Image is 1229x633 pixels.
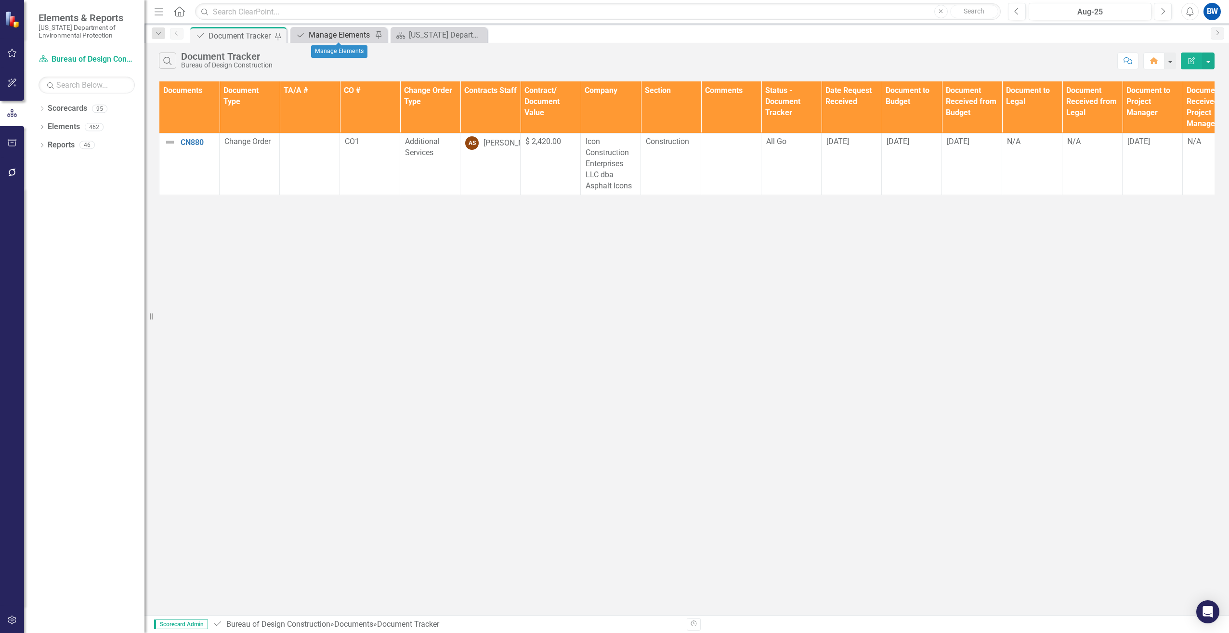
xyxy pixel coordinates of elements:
button: Search [950,5,998,18]
a: Reports [48,140,75,151]
div: Aug-25 [1032,6,1148,18]
div: Manage Elements [309,29,372,41]
td: Double-Click to Edit [280,133,340,195]
div: Document Tracker [377,620,439,629]
div: N/A [1007,136,1057,147]
span: Elements & Reports [39,12,135,24]
div: 462 [85,123,104,131]
td: Double-Click to Edit [1002,133,1062,195]
small: [US_STATE] Department of Environmental Protection [39,24,135,40]
td: Double-Click to Edit [761,133,822,195]
div: Manage Elements [311,45,367,58]
td: Double-Click to Edit [400,133,460,195]
a: Bureau of Design Construction [226,620,330,629]
td: Double-Click to Edit [460,133,521,195]
img: Not Defined [164,136,176,148]
span: [DATE] [1127,137,1150,146]
span: All Go [766,137,786,146]
td: Double-Click to Edit Right Click for Context Menu [159,133,220,195]
div: 46 [79,141,95,149]
span: [DATE] [947,137,969,146]
a: Scorecards [48,103,87,114]
div: N/A [1067,136,1117,147]
input: Search Below... [39,77,135,93]
button: Aug-25 [1029,3,1151,20]
span: Search [964,7,984,15]
td: Double-Click to Edit [641,133,701,195]
div: Open Intercom Messenger [1196,600,1219,623]
span: Additional Services [405,137,440,157]
span: $ 2,420.00 [525,137,561,146]
a: Documents [334,620,373,629]
td: Double-Click to Edit [882,133,942,195]
a: CN880 [181,138,214,147]
td: Double-Click to Edit [701,133,761,195]
td: Double-Click to Edit [942,133,1002,195]
td: Double-Click to Edit [220,133,280,195]
div: [US_STATE] Department of Environmental Protection [409,29,484,41]
div: Document Tracker [181,51,273,62]
td: Double-Click to Edit [581,133,641,195]
div: Bureau of Design Construction [181,62,273,69]
span: Construction [646,137,689,146]
td: Double-Click to Edit [340,133,400,195]
span: Change Order [224,137,271,146]
span: [DATE] [826,137,849,146]
div: 95 [92,105,107,113]
div: AS [465,136,479,150]
td: Double-Click to Edit [822,133,882,195]
td: Double-Click to Edit [1123,133,1183,195]
a: Bureau of Design Construction [39,54,135,65]
a: [US_STATE] Department of Environmental Protection [393,29,484,41]
span: Scorecard Admin [154,620,208,629]
td: Double-Click to Edit [1062,133,1123,195]
a: Manage Elements [293,29,372,41]
p: CO1 [345,136,395,147]
p: Icon Construction Enterprises LLC dba Asphalt Icons [586,136,636,191]
input: Search ClearPoint... [195,3,1001,20]
div: » » [213,619,680,630]
a: Elements [48,121,80,132]
span: [DATE] [887,137,909,146]
div: Document Tracker [209,30,272,42]
button: BW [1203,3,1221,20]
img: ClearPoint Strategy [5,11,22,28]
td: Double-Click to Edit [521,133,581,195]
div: [PERSON_NAME] [484,138,541,149]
